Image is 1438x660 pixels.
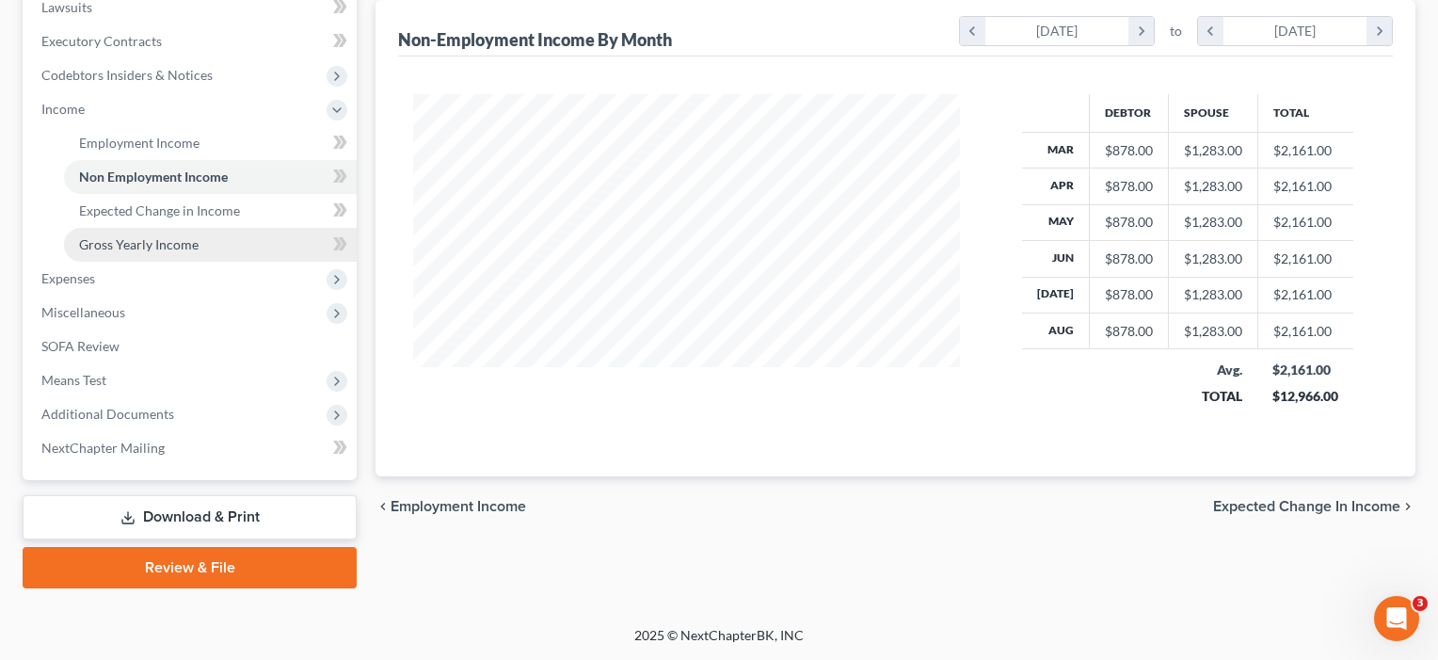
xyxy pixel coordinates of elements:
div: $1,283.00 [1184,322,1242,341]
th: [DATE] [1022,277,1090,313]
span: Expected Change in Income [1213,499,1400,514]
span: Means Test [41,372,106,388]
td: $2,161.00 [1257,204,1353,240]
span: Employment Income [79,135,200,151]
span: 3 [1413,596,1428,611]
td: $2,161.00 [1257,277,1353,313]
td: $2,161.00 [1257,169,1353,204]
i: chevron_right [1128,17,1154,45]
td: $2,161.00 [1257,132,1353,168]
div: $878.00 [1105,141,1153,160]
i: chevron_right [1366,17,1392,45]
span: SOFA Review [41,338,120,354]
th: May [1022,204,1090,240]
td: $2,161.00 [1257,314,1353,349]
i: chevron_left [1198,17,1223,45]
i: chevron_left [960,17,985,45]
div: $1,283.00 [1184,250,1242,268]
a: Expected Change in Income [64,194,357,228]
div: $1,283.00 [1184,141,1242,160]
a: Employment Income [64,126,357,160]
th: Spouse [1168,94,1257,132]
div: [DATE] [1223,17,1367,45]
span: Miscellaneous [41,304,125,320]
div: $12,966.00 [1272,387,1338,406]
div: $878.00 [1105,250,1153,268]
span: Codebtors Insiders & Notices [41,67,213,83]
a: SOFA Review [26,330,357,363]
span: Income [41,101,85,117]
button: Expected Change in Income chevron_right [1213,499,1415,514]
div: $1,283.00 [1184,285,1242,304]
iframe: Intercom live chat [1374,596,1419,641]
span: Gross Yearly Income [79,236,199,252]
th: Jun [1022,241,1090,277]
th: Debtor [1089,94,1168,132]
div: $1,283.00 [1184,213,1242,232]
div: $2,161.00 [1272,361,1338,379]
i: chevron_left [375,499,391,514]
th: Aug [1022,314,1090,349]
i: chevron_right [1400,499,1415,514]
div: 2025 © NextChapterBK, INC [183,626,1255,660]
div: $878.00 [1105,177,1153,196]
div: TOTAL [1183,387,1242,406]
td: $2,161.00 [1257,241,1353,277]
div: $878.00 [1105,285,1153,304]
span: Employment Income [391,499,526,514]
th: Apr [1022,169,1090,204]
span: Expected Change in Income [79,202,240,218]
div: $1,283.00 [1184,177,1242,196]
a: Download & Print [23,495,357,539]
th: Mar [1022,132,1090,168]
span: to [1170,22,1182,40]
th: Total [1257,94,1353,132]
div: [DATE] [985,17,1129,45]
a: Non Employment Income [64,160,357,194]
a: Executory Contracts [26,24,357,58]
div: $878.00 [1105,322,1153,341]
div: $878.00 [1105,213,1153,232]
span: Additional Documents [41,406,174,422]
a: Review & File [23,547,357,588]
a: Gross Yearly Income [64,228,357,262]
button: chevron_left Employment Income [375,499,526,514]
div: Non-Employment Income By Month [398,28,672,51]
span: Expenses [41,270,95,286]
span: Executory Contracts [41,33,162,49]
a: NextChapter Mailing [26,431,357,465]
div: Avg. [1183,361,1242,379]
span: NextChapter Mailing [41,440,165,456]
span: Non Employment Income [79,169,228,185]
